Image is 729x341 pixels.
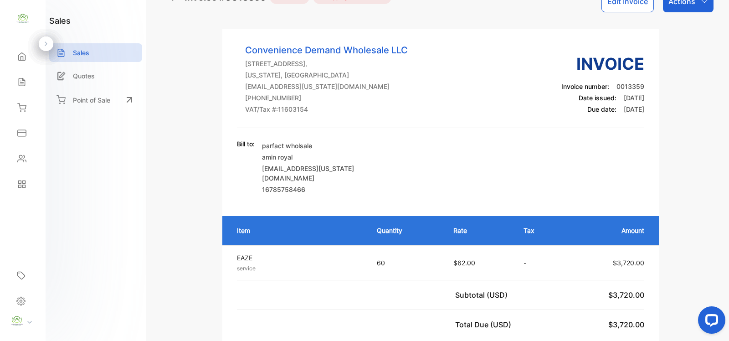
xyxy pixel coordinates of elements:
img: logo [16,12,30,26]
p: Subtotal (USD) [455,289,511,300]
p: Sales [73,48,89,57]
p: [EMAIL_ADDRESS][US_STATE][DOMAIN_NAME] [262,164,367,183]
p: Convenience Demand Wholesale LLC [245,43,408,57]
span: Invoice number: [561,83,609,90]
iframe: LiveChat chat widget [691,303,729,341]
p: Tax [524,226,556,235]
p: - [524,258,556,268]
p: [US_STATE], [GEOGRAPHIC_DATA] [245,70,408,80]
h1: sales [49,15,71,27]
p: service [237,264,360,273]
p: [STREET_ADDRESS], [245,59,408,68]
p: Rate [453,226,505,235]
span: Date issued: [579,94,616,102]
p: 60 [377,258,435,268]
p: Item [237,226,359,235]
p: Total Due (USD) [455,319,515,330]
p: Point of Sale [73,95,110,105]
img: profile [10,314,24,328]
a: Quotes [49,67,142,85]
p: Amount [575,226,644,235]
span: $3,720.00 [608,320,644,329]
p: Bill to: [237,139,255,149]
span: [DATE] [624,105,644,113]
span: $3,720.00 [613,259,644,267]
p: [EMAIL_ADDRESS][US_STATE][DOMAIN_NAME] [245,82,408,91]
span: $62.00 [453,259,475,267]
a: Point of Sale [49,90,142,110]
p: 16785758466 [262,185,367,194]
h3: Invoice [561,52,644,76]
span: [DATE] [624,94,644,102]
p: Quantity [377,226,435,235]
p: [PHONE_NUMBER] [245,93,408,103]
p: amin royal [262,152,367,162]
p: parfact wholsale [262,141,367,150]
p: Quotes [73,71,95,81]
p: EAZE [237,253,360,263]
p: VAT/Tax #: 11603154 [245,104,408,114]
span: Due date: [587,105,616,113]
a: Sales [49,43,142,62]
span: $3,720.00 [608,290,644,300]
span: 0013359 [616,83,644,90]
